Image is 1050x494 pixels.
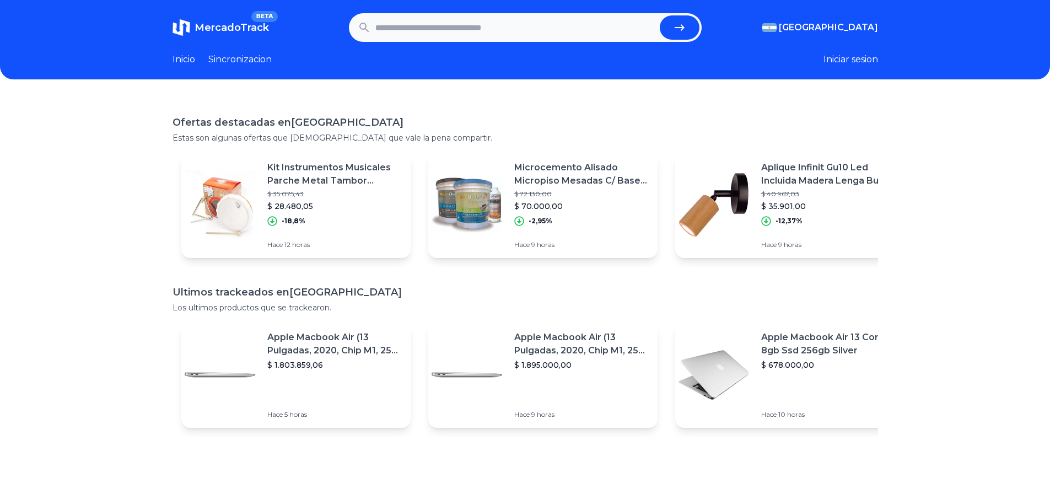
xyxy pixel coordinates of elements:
button: Iniciar sesion [823,53,878,66]
button: [GEOGRAPHIC_DATA] [762,21,878,34]
a: Featured imageKit Instrumentos Musicales Parche Metal Tambor Triangulo$ 35.075,43$ 28.480,05-18,8... [181,152,411,258]
p: Hace 9 horas [761,240,896,249]
p: $ 678.000,00 [761,359,896,370]
img: Featured image [181,336,259,414]
img: Featured image [428,167,505,244]
p: Aplique Infinit Gu10 Led Incluida Madera Lenga Buena Luz [761,161,896,187]
a: Sincronizacion [208,53,272,66]
p: Hace 9 horas [514,240,649,249]
p: $ 35.901,00 [761,201,896,212]
img: Featured image [675,167,752,244]
p: Kit Instrumentos Musicales Parche Metal Tambor Triangulo [267,161,402,187]
p: Apple Macbook Air 13 Core I5 8gb Ssd 256gb Silver [761,331,896,357]
a: Featured imageMicrocemento Alisado Micropiso Mesadas C/ Base Y Laca 5m2$ 72.130,00$ 70.000,00-2,9... [428,152,658,258]
p: Apple Macbook Air (13 Pulgadas, 2020, Chip M1, 256 Gb De Ssd, 8 Gb De Ram) - Plata [514,331,649,357]
a: Featured imageApple Macbook Air (13 Pulgadas, 2020, Chip M1, 256 Gb De Ssd, 8 Gb De Ram) - Plata$... [181,322,411,428]
p: -12,37% [776,217,803,225]
p: Hace 12 horas [267,240,402,249]
span: [GEOGRAPHIC_DATA] [779,21,878,34]
p: Hace 5 horas [267,410,402,419]
img: MercadoTrack [173,19,190,36]
a: MercadoTrackBETA [173,19,269,36]
h1: Ofertas destacadas en [GEOGRAPHIC_DATA] [173,115,878,130]
p: -2,95% [529,217,552,225]
span: MercadoTrack [195,22,269,34]
p: $ 35.075,43 [267,190,402,198]
a: Inicio [173,53,195,66]
h1: Ultimos trackeados en [GEOGRAPHIC_DATA] [173,284,878,300]
p: -18,8% [282,217,305,225]
span: BETA [251,11,277,22]
img: Featured image [675,336,752,414]
p: Apple Macbook Air (13 Pulgadas, 2020, Chip M1, 256 Gb De Ssd, 8 Gb De Ram) - Plata [267,331,402,357]
a: Featured imageAplique Infinit Gu10 Led Incluida Madera Lenga Buena Luz$ 40.967,03$ 35.901,00-12,3... [675,152,904,258]
img: Argentina [762,23,777,32]
p: $ 70.000,00 [514,201,649,212]
p: Hace 10 horas [761,410,896,419]
img: Featured image [428,336,505,414]
p: Microcemento Alisado Micropiso Mesadas C/ Base Y Laca 5m2 [514,161,649,187]
a: Featured imageApple Macbook Air (13 Pulgadas, 2020, Chip M1, 256 Gb De Ssd, 8 Gb De Ram) - Plata$... [428,322,658,428]
a: Featured imageApple Macbook Air 13 Core I5 8gb Ssd 256gb Silver$ 678.000,00Hace 10 horas [675,322,904,428]
p: $ 72.130,00 [514,190,649,198]
p: $ 1.895.000,00 [514,359,649,370]
p: Estas son algunas ofertas que [DEMOGRAPHIC_DATA] que vale la pena compartir. [173,132,878,143]
p: Los ultimos productos que se trackearon. [173,302,878,313]
p: $ 40.967,03 [761,190,896,198]
p: $ 28.480,05 [267,201,402,212]
p: $ 1.803.859,06 [267,359,402,370]
img: Featured image [181,167,259,244]
p: Hace 9 horas [514,410,649,419]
